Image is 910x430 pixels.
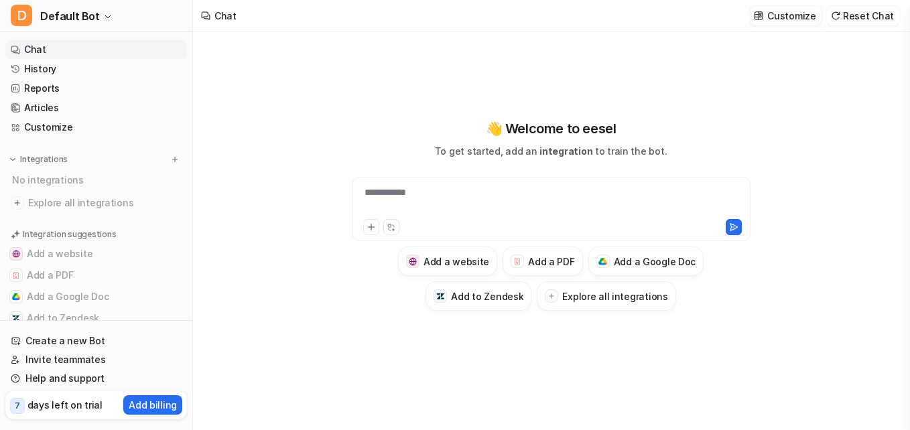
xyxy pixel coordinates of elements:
[8,169,187,191] div: No integrations
[562,289,667,303] h3: Explore all integrations
[598,258,607,266] img: Add a Google Doc
[40,7,100,25] span: Default Bot
[528,255,574,269] h3: Add a PDF
[12,314,20,322] img: Add to Zendesk
[5,332,187,350] a: Create a new Bot
[5,98,187,117] a: Articles
[123,395,182,415] button: Add billing
[750,6,821,25] button: Customize
[5,307,187,329] button: Add to ZendeskAdd to Zendesk
[436,292,445,301] img: Add to Zendesk
[5,265,187,286] button: Add a PDFAdd a PDF
[409,257,417,266] img: Add a website
[426,281,531,311] button: Add to ZendeskAdd to Zendesk
[11,196,24,210] img: explore all integrations
[398,246,497,276] button: Add a websiteAdd a website
[129,398,177,412] p: Add billing
[28,192,182,214] span: Explore all integrations
[435,144,667,158] p: To get started, add an to train the bot.
[424,255,489,269] h3: Add a website
[11,5,32,26] span: D
[214,9,237,23] div: Chat
[503,246,582,276] button: Add a PDFAdd a PDF
[27,398,103,412] p: days left on trial
[451,289,523,303] h3: Add to Zendesk
[539,145,592,157] span: integration
[170,155,180,164] img: menu_add.svg
[513,257,522,265] img: Add a PDF
[12,250,20,258] img: Add a website
[5,79,187,98] a: Reports
[5,286,187,307] button: Add a Google DocAdd a Google Doc
[5,40,187,59] a: Chat
[23,228,116,240] p: Integration suggestions
[588,246,704,276] button: Add a Google DocAdd a Google Doc
[537,281,675,311] button: Explore all integrations
[754,11,763,21] img: customize
[5,369,187,388] a: Help and support
[5,118,187,137] a: Customize
[5,350,187,369] a: Invite teammates
[5,60,187,78] a: History
[614,255,696,269] h3: Add a Google Doc
[5,153,72,166] button: Integrations
[12,293,20,301] img: Add a Google Doc
[767,9,816,23] p: Customize
[5,194,187,212] a: Explore all integrations
[15,400,20,412] p: 7
[12,271,20,279] img: Add a PDF
[8,155,17,164] img: expand menu
[486,119,616,139] p: 👋 Welcome to eesel
[831,11,840,21] img: reset
[5,243,187,265] button: Add a websiteAdd a website
[20,154,68,165] p: Integrations
[827,6,899,25] button: Reset Chat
